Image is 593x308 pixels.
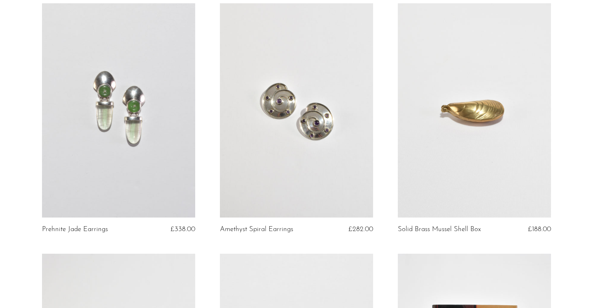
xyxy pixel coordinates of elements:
[42,226,108,233] a: Prehnite Jade Earrings
[398,226,481,233] a: Solid Brass Mussel Shell Box
[170,226,195,233] span: £338.00
[220,226,293,233] a: Amethyst Spiral Earrings
[528,226,551,233] span: £188.00
[348,226,373,233] span: £282.00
